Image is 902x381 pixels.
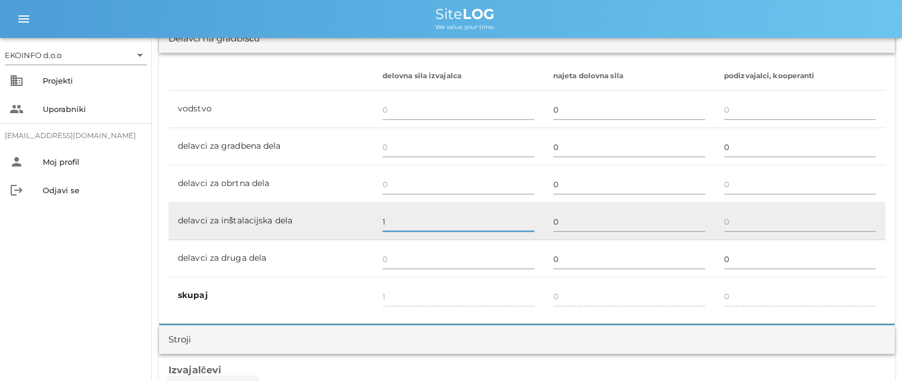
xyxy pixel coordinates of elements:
div: Projekti [43,76,142,85]
i: business [9,73,24,88]
input: 0 [383,175,534,194]
span: We value your time. [435,23,495,31]
b: skupaj [178,290,208,300]
input: 0 [383,137,534,156]
iframe: Chat Widget [843,324,902,381]
div: Pripomoček za klepet [843,324,902,381]
input: 0 [724,100,876,119]
input: 0 [724,137,876,156]
input: 0 [553,175,705,194]
div: Moj profil [43,157,142,167]
div: Stroji [168,333,191,347]
input: 0 [553,249,705,268]
div: Delavci na gradbišču [168,32,260,46]
td: delavci za obrtna dela [168,165,373,203]
input: 0 [724,249,876,268]
input: 0 [553,212,705,231]
h3: Izvajalčevi [168,363,885,376]
th: podizvajalci, kooperanti [715,62,885,91]
i: people [9,102,24,116]
i: person [9,155,24,169]
input: 0 [383,249,534,268]
input: 0 [553,137,705,156]
div: Uporabniki [43,104,142,114]
i: logout [9,183,24,197]
div: Odjavi se [43,185,142,195]
i: arrow_drop_down [133,48,147,62]
th: najeta dolovna sila [544,62,715,91]
b: LOG [463,5,495,23]
div: EKOINFO d.o.o [5,46,147,65]
td: delavci za inštalacijska dela [168,203,373,240]
th: delovna sila izvajalca [373,62,544,91]
td: delavci za druga dela [168,240,373,277]
input: 0 [383,212,534,231]
input: 0 [724,175,876,194]
i: menu [17,12,31,26]
div: EKOINFO d.o.o [5,50,62,60]
input: 0 [553,100,705,119]
span: Site [435,5,495,23]
td: vodstvo [168,91,373,128]
input: 0 [724,212,876,231]
td: delavci za gradbena dela [168,128,373,165]
input: 0 [383,100,534,119]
